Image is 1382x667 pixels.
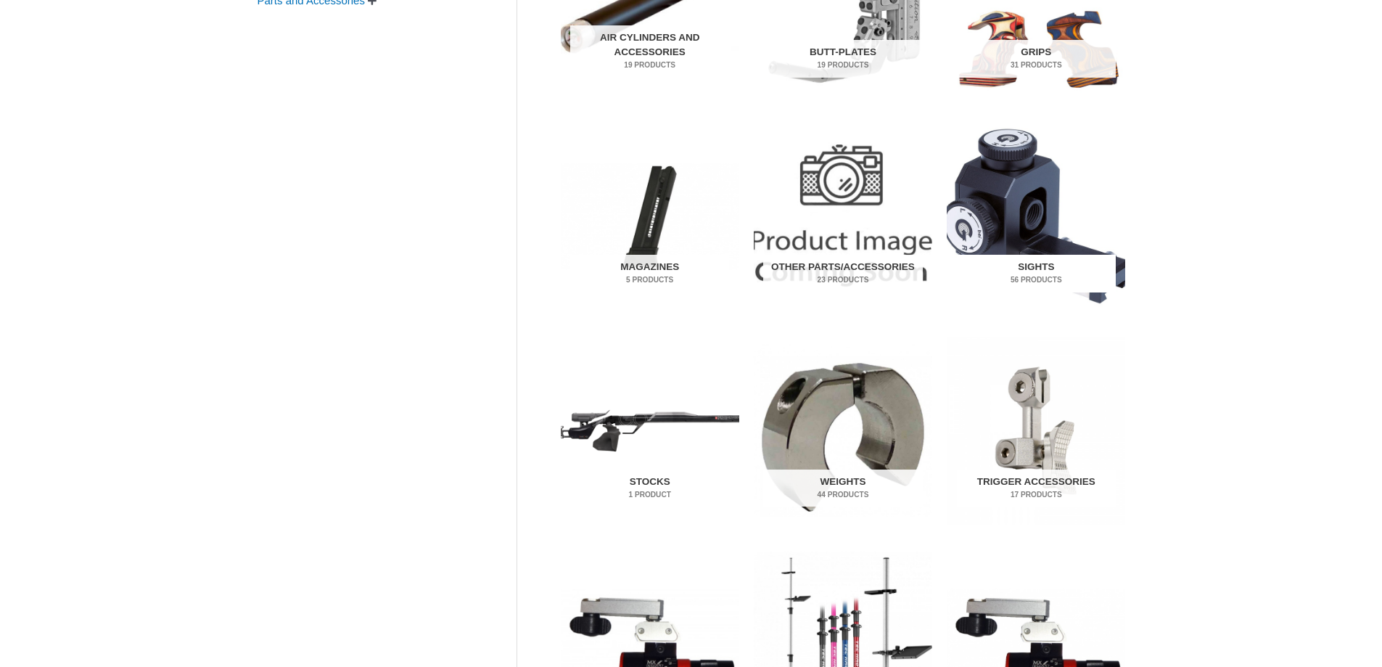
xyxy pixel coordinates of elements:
[754,123,932,310] img: Other Parts/Accessories
[763,255,922,292] h2: Other Parts/Accessories
[947,123,1125,310] a: Visit product category Sights
[763,40,922,78] h2: Butt-Plates
[957,470,1116,507] h2: Trigger Accessories
[957,274,1116,285] mark: 56 Products
[947,337,1125,524] img: Trigger Accessories
[947,337,1125,524] a: Visit product category Trigger Accessories
[957,489,1116,500] mark: 17 Products
[754,337,932,524] img: Weights
[561,337,739,524] img: Stocks
[561,123,739,310] a: Visit product category Magazines
[957,40,1116,78] h2: Grips
[957,60,1116,70] mark: 31 Products
[561,337,739,524] a: Visit product category Stocks
[570,274,729,285] mark: 5 Products
[957,255,1116,292] h2: Sights
[763,470,922,507] h2: Weights
[570,25,729,78] h2: Air Cylinders and Accessories
[763,489,922,500] mark: 44 Products
[570,489,729,500] mark: 1 Product
[763,60,922,70] mark: 19 Products
[570,255,729,292] h2: Magazines
[570,60,729,70] mark: 19 Products
[754,337,932,524] a: Visit product category Weights
[561,123,739,310] img: Magazines
[763,274,922,285] mark: 23 Products
[754,123,932,310] a: Visit product category Other Parts/Accessories
[947,123,1125,310] img: Sights
[570,470,729,507] h2: Stocks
